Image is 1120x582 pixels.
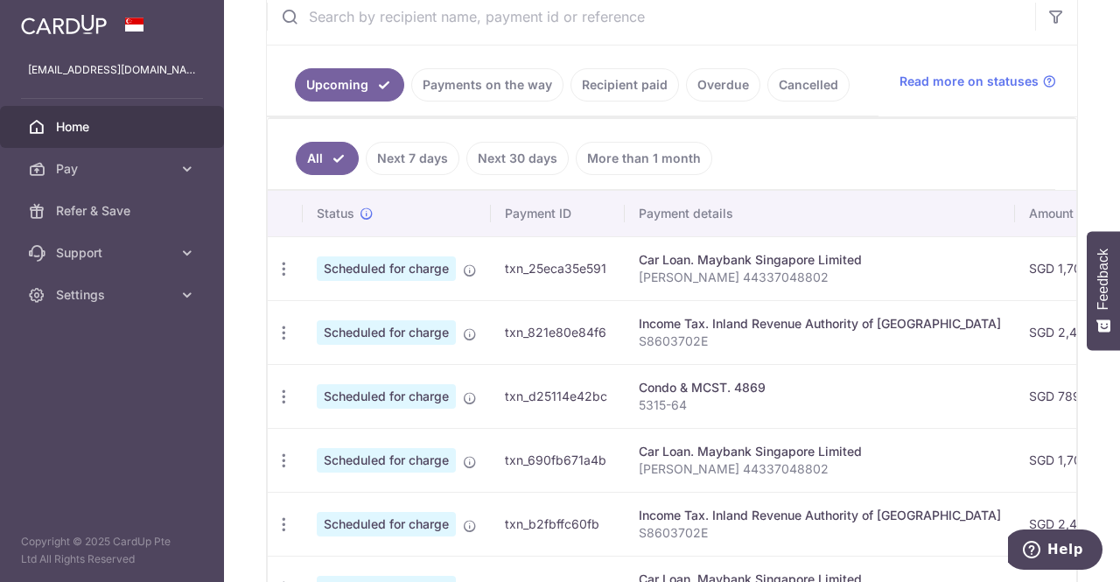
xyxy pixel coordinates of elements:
a: More than 1 month [576,142,712,175]
p: [EMAIL_ADDRESS][DOMAIN_NAME] [28,61,196,79]
a: Overdue [686,68,760,102]
td: txn_b2fbffc60fb [491,492,625,556]
span: Pay [56,160,171,178]
a: Payments on the way [411,68,563,102]
span: Scheduled for charge [317,256,456,281]
span: Support [56,244,171,262]
p: S8603702E [639,333,1001,350]
button: Feedback - Show survey [1087,231,1120,350]
th: Payment ID [491,191,625,236]
span: Status [317,205,354,222]
a: Upcoming [295,68,404,102]
td: txn_25eca35e591 [491,236,625,300]
a: Read more on statuses [899,73,1056,90]
div: Condo & MCST. 4869 [639,379,1001,396]
td: txn_d25114e42bc [491,364,625,428]
span: Scheduled for charge [317,384,456,409]
p: [PERSON_NAME] 44337048802 [639,269,1001,286]
a: Next 30 days [466,142,569,175]
span: Scheduled for charge [317,512,456,536]
div: Income Tax. Inland Revenue Authority of [GEOGRAPHIC_DATA] [639,315,1001,333]
span: Scheduled for charge [317,320,456,345]
span: Feedback [1095,249,1111,310]
a: All [296,142,359,175]
p: 5315-64 [639,396,1001,414]
iframe: Opens a widget where you can find more information [1008,529,1102,573]
a: Next 7 days [366,142,459,175]
td: txn_690fb671a4b [491,428,625,492]
p: [PERSON_NAME] 44337048802 [639,460,1001,478]
a: Recipient paid [570,68,679,102]
th: Payment details [625,191,1015,236]
span: Home [56,118,171,136]
p: S8603702E [639,524,1001,542]
td: txn_821e80e84f6 [491,300,625,364]
span: Refer & Save [56,202,171,220]
div: Car Loan. Maybank Singapore Limited [639,443,1001,460]
span: Amount [1029,205,1074,222]
span: Read more on statuses [899,73,1039,90]
a: Cancelled [767,68,850,102]
span: Scheduled for charge [317,448,456,473]
img: CardUp [21,14,107,35]
div: Income Tax. Inland Revenue Authority of [GEOGRAPHIC_DATA] [639,507,1001,524]
div: Car Loan. Maybank Singapore Limited [639,251,1001,269]
span: Settings [56,286,171,304]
